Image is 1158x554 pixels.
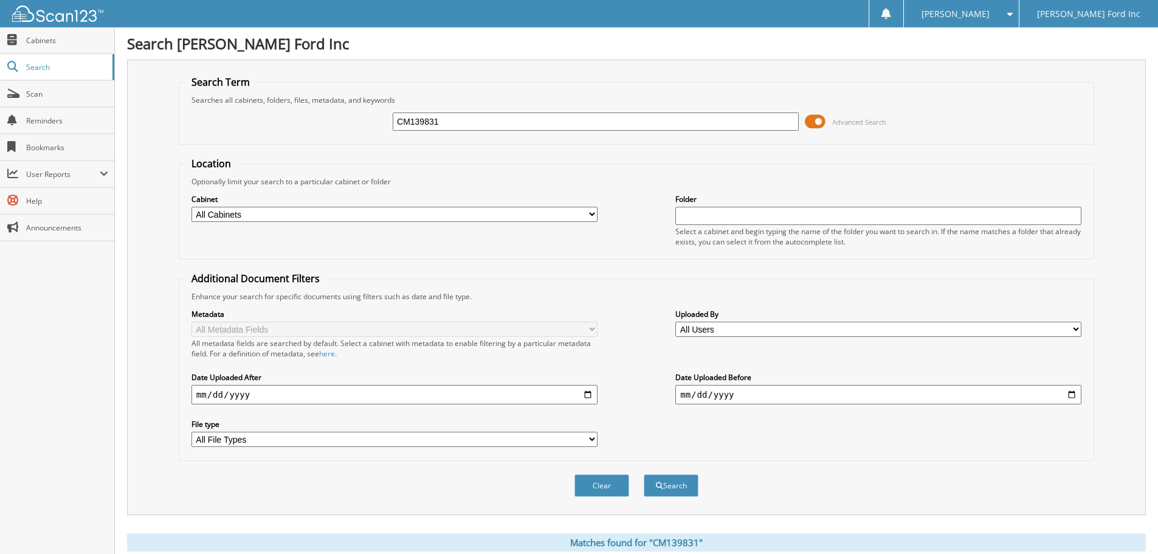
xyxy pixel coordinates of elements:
[185,272,326,285] legend: Additional Document Filters
[644,474,698,497] button: Search
[675,226,1081,247] div: Select a cabinet and begin typing the name of the folder you want to search in. If the name match...
[832,117,886,126] span: Advanced Search
[26,196,108,206] span: Help
[675,194,1081,204] label: Folder
[191,194,598,204] label: Cabinet
[26,169,100,179] span: User Reports
[191,309,598,319] label: Metadata
[185,176,1087,187] div: Optionally limit your search to a particular cabinet or folder
[12,5,103,22] img: scan123-logo-white.svg
[127,33,1146,54] h1: Search [PERSON_NAME] Ford Inc
[675,372,1081,383] label: Date Uploaded Before
[922,10,990,18] span: [PERSON_NAME]
[127,533,1146,552] div: Matches found for "CM139831"
[191,419,598,429] label: File type
[191,338,598,359] div: All metadata fields are searched by default. Select a cabinet with metadata to enable filtering b...
[191,372,598,383] label: Date Uploaded After
[26,35,108,46] span: Cabinets
[185,95,1087,105] div: Searches all cabinets, folders, files, metadata, and keywords
[185,291,1087,302] div: Enhance your search for specific documents using filters such as date and file type.
[26,142,108,153] span: Bookmarks
[26,89,108,99] span: Scan
[26,62,106,72] span: Search
[191,385,598,404] input: start
[1037,10,1140,18] span: [PERSON_NAME] Ford Inc
[319,348,335,359] a: here
[675,309,1081,319] label: Uploaded By
[26,116,108,126] span: Reminders
[675,385,1081,404] input: end
[574,474,629,497] button: Clear
[185,157,237,170] legend: Location
[185,75,256,89] legend: Search Term
[26,223,108,233] span: Announcements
